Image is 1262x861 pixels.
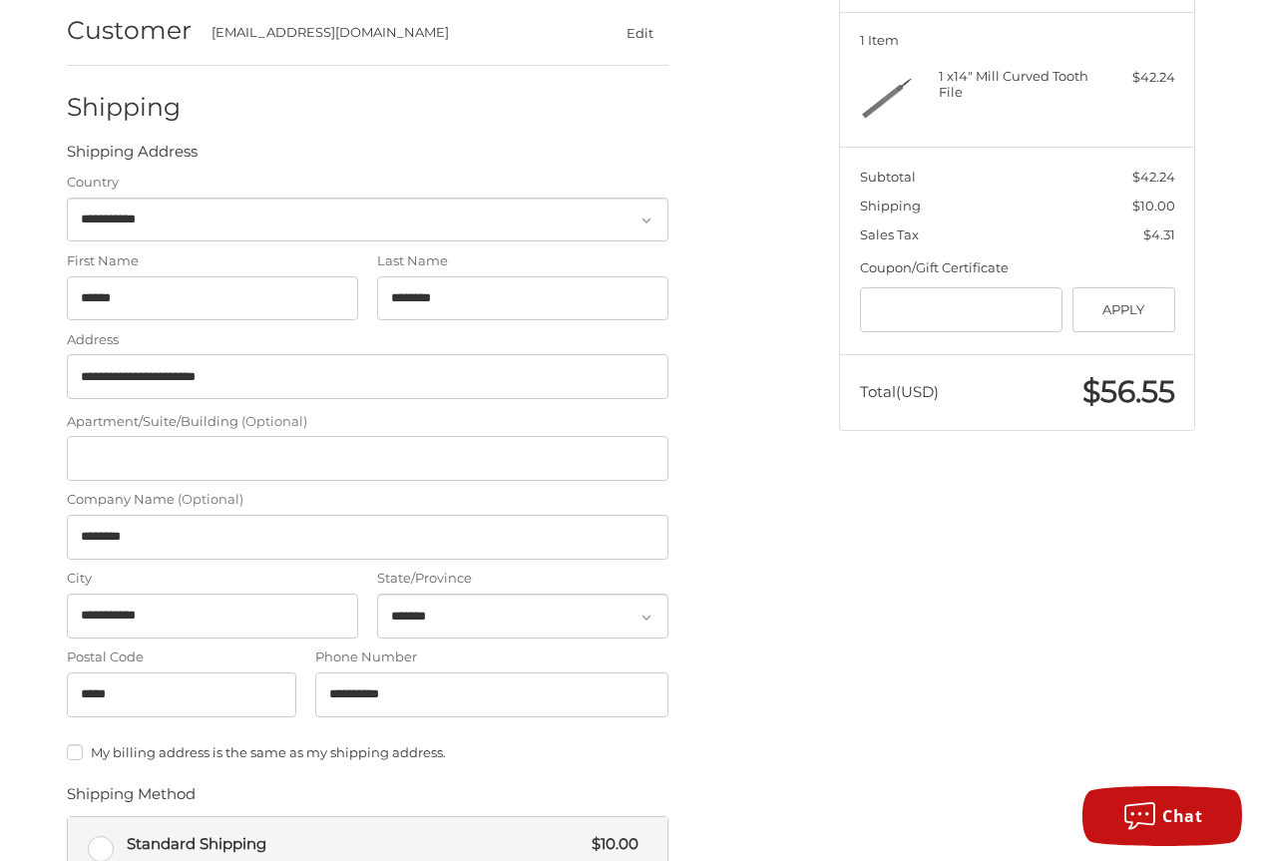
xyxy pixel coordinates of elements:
[860,169,916,185] span: Subtotal
[67,490,668,510] label: Company Name
[67,15,192,46] h2: Customer
[67,647,296,667] label: Postal Code
[860,258,1175,278] div: Coupon/Gift Certificate
[1132,169,1175,185] span: $42.24
[67,412,668,432] label: Apartment/Suite/Building
[315,647,668,667] label: Phone Number
[860,382,939,401] span: Total (USD)
[611,18,668,47] button: Edit
[939,68,1091,101] h4: 1 x 14" Mill Curved Tooth File
[582,833,638,856] span: $10.00
[1162,805,1202,827] span: Chat
[860,32,1175,48] h3: 1 Item
[1082,373,1175,410] span: $56.55
[241,413,307,429] small: (Optional)
[67,330,668,350] label: Address
[1143,226,1175,242] span: $4.31
[67,141,198,173] legend: Shipping Address
[67,744,668,760] label: My billing address is the same as my shipping address.
[67,92,184,123] h2: Shipping
[1072,287,1175,332] button: Apply
[67,783,196,815] legend: Shipping Method
[860,287,1063,332] input: Gift Certificate or Coupon Code
[860,198,921,214] span: Shipping
[67,569,358,589] label: City
[1096,68,1175,88] div: $42.24
[211,23,573,43] div: [EMAIL_ADDRESS][DOMAIN_NAME]
[127,833,583,856] span: Standard Shipping
[1132,198,1175,214] span: $10.00
[1082,786,1242,846] button: Chat
[67,251,358,271] label: First Name
[67,173,668,193] label: Country
[377,569,668,589] label: State/Province
[377,251,668,271] label: Last Name
[178,491,243,507] small: (Optional)
[860,226,919,242] span: Sales Tax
